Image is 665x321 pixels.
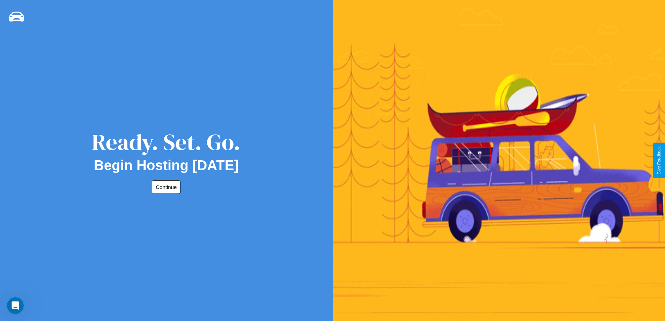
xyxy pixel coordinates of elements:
h2: Begin Hosting [DATE] [94,158,239,173]
iframe: Intercom live chat [7,297,24,314]
button: Continue [152,180,180,194]
div: Ready. Set. Go. [92,126,241,158]
div: Give Feedback [657,146,662,175]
